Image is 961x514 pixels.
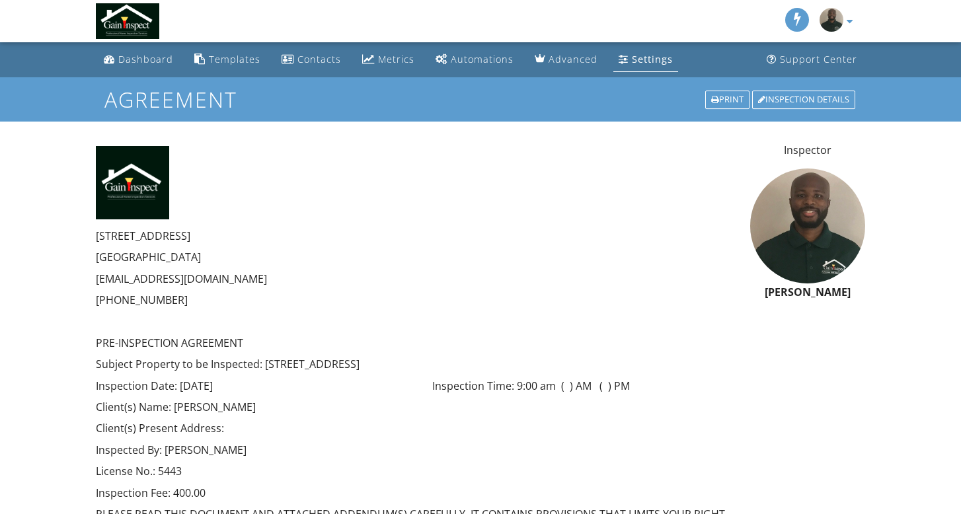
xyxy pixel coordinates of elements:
[549,53,597,65] div: Advanced
[529,48,603,72] a: Advanced
[750,287,865,299] h6: [PERSON_NAME]
[632,53,673,65] div: Settings
[96,443,734,457] p: Inspected By: [PERSON_NAME]
[96,379,734,393] p: Inspection Date: [DATE] Inspection Time: 9:00 am ( ) AM ( ) PM
[430,48,519,72] a: Automations (Basic)
[761,48,863,72] a: Support Center
[98,48,178,72] a: Dashboard
[189,48,266,72] a: Templates
[96,146,169,219] img: Gain_Inspect_logo.png
[297,53,341,65] div: Contacts
[118,53,173,65] div: Dashboard
[96,336,734,350] p: PRE-INSPECTION AGREEMENT
[96,421,734,435] p: Client(s) Present Address:
[96,272,734,286] p: [EMAIL_ADDRESS][DOMAIN_NAME]
[209,53,260,65] div: Templates
[96,486,734,500] p: Inspection Fee: 400.00
[750,143,865,157] p: Inspector
[104,88,857,111] h1: Agreement
[96,229,734,243] p: [STREET_ADDRESS]
[96,250,734,264] p: [GEOGRAPHIC_DATA]
[613,48,678,72] a: Settings
[751,89,857,110] a: Inspection Details
[96,400,734,414] p: Client(s) Name: [PERSON_NAME]
[96,293,734,307] p: [PHONE_NUMBER]
[357,48,420,72] a: Metrics
[96,3,159,39] img: Gain Inspect
[96,464,734,478] p: License No.: 5443
[451,53,514,65] div: Automations
[750,168,865,283] img: image_6487327.jpg
[276,48,346,72] a: Contacts
[96,357,734,371] p: Subject Property to be Inspected: [STREET_ADDRESS]
[705,91,750,109] div: Print
[752,91,855,109] div: Inspection Details
[820,8,843,32] img: image_6487327.jpg
[780,53,857,65] div: Support Center
[378,53,414,65] div: Metrics
[704,89,751,110] a: Print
